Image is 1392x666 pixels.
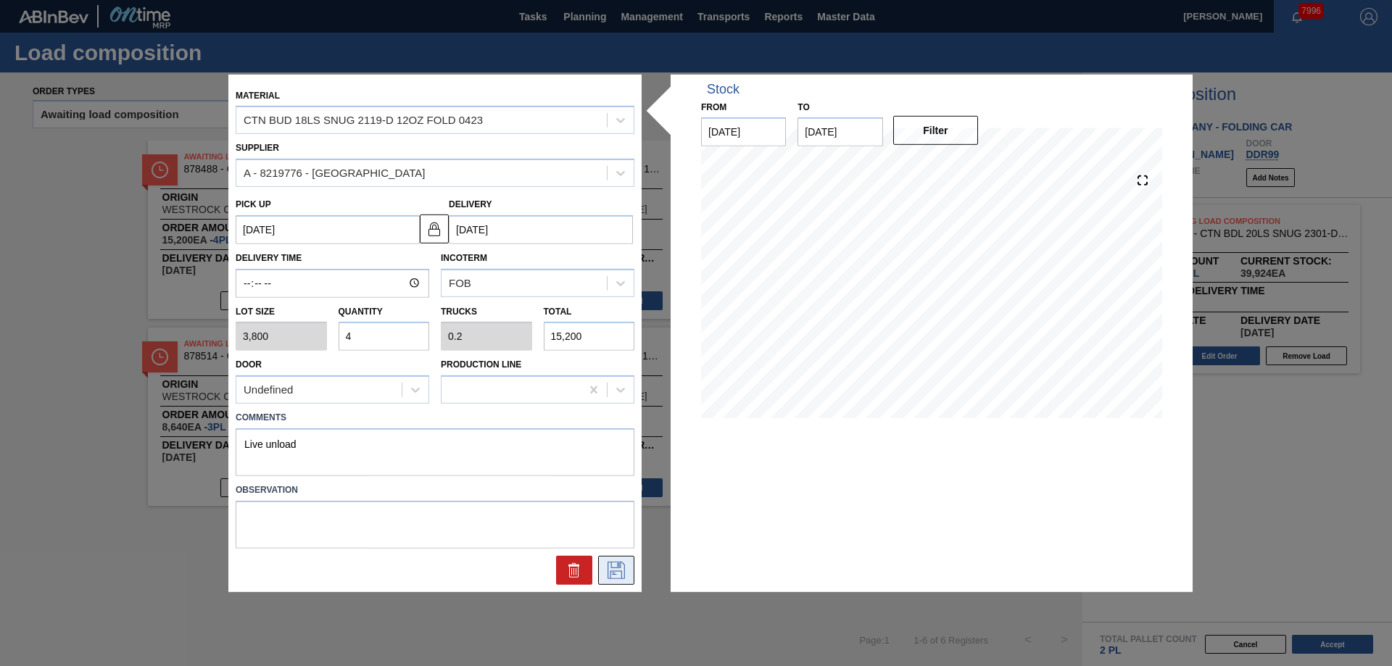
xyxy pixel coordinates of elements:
[236,248,429,269] label: Delivery Time
[701,117,786,146] input: mm/dd/yyyy
[339,307,383,317] label: Quantity
[449,277,471,289] div: FOB
[236,480,634,501] label: Observation
[449,199,492,209] label: Delivery
[598,556,634,585] div: Save Suggestion
[236,407,634,428] label: Comments
[236,215,420,244] input: mm/dd/yyyy
[426,220,443,238] img: locked
[244,115,483,127] div: CTN BUD 18LS SNUG 2119-D 12OZ FOLD 0423
[244,384,293,396] div: Undefined
[797,101,809,112] label: to
[236,90,280,100] label: Material
[797,117,882,146] input: mm/dd/yyyy
[701,101,726,112] label: From
[441,359,521,370] label: Production Line
[236,428,634,476] textarea: Live unload
[544,307,572,317] label: Total
[236,359,262,370] label: Door
[556,556,592,585] div: Delete Suggestion
[236,199,271,209] label: Pick up
[893,116,978,145] button: Filter
[236,143,279,153] label: Supplier
[420,215,449,243] button: locked
[244,167,425,179] div: A - 8219776 - [GEOGRAPHIC_DATA]
[236,301,327,322] label: Lot size
[449,215,633,244] input: mm/dd/yyyy
[441,253,487,263] label: Incoterm
[441,307,477,317] label: Trucks
[707,81,739,96] div: Stock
